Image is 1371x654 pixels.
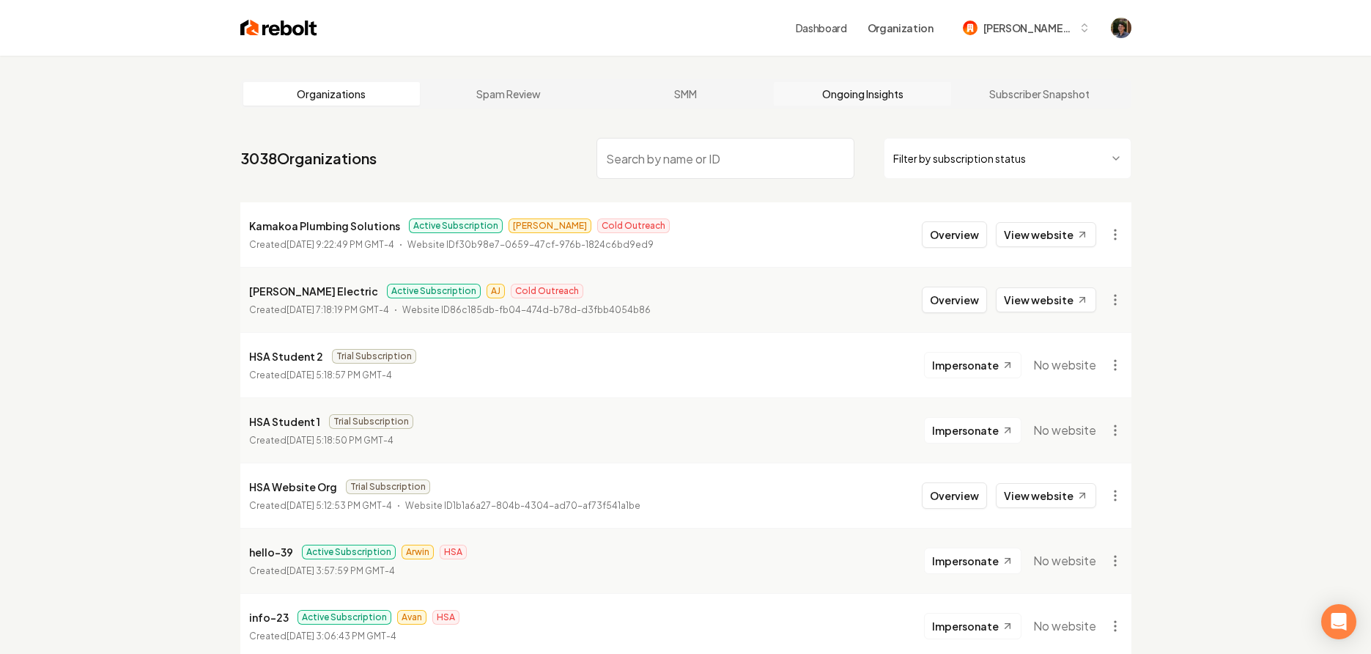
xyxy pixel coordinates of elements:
[298,610,391,625] span: Active Subscription
[922,287,987,313] button: Overview
[409,218,503,233] span: Active Subscription
[1033,617,1096,635] span: No website
[249,368,392,383] p: Created
[249,217,400,235] p: Kamakoa Plumbing Solutions
[932,358,999,372] span: Impersonate
[951,82,1128,106] a: Subscriber Snapshot
[859,15,942,41] button: Organization
[287,500,392,511] time: [DATE] 5:12:53 PM GMT-4
[509,218,591,233] span: [PERSON_NAME]
[440,545,467,559] span: HSA
[487,284,505,298] span: AJ
[287,370,392,381] time: [DATE] 5:18:57 PM GMT-4
[302,545,396,559] span: Active Subscription
[287,565,395,576] time: [DATE] 3:57:59 PM GMT-4
[249,543,293,561] p: hello-39
[1033,356,1096,374] span: No website
[397,610,426,625] span: Avan
[924,352,1021,378] button: Impersonate
[932,554,999,568] span: Impersonate
[249,303,389,317] p: Created
[932,423,999,438] span: Impersonate
[287,304,389,315] time: [DATE] 7:18:19 PM GMT-4
[996,483,1096,508] a: View website
[996,222,1096,247] a: View website
[249,629,396,644] p: Created
[420,82,597,106] a: Spam Review
[249,413,320,430] p: HSA Student 1
[249,564,395,578] p: Created
[924,548,1021,574] button: Impersonate
[240,148,377,169] a: 3038Organizations
[387,284,481,298] span: Active Subscription
[402,545,434,559] span: Arwin
[596,138,854,179] input: Search by name or ID
[249,499,392,513] p: Created
[922,482,987,509] button: Overview
[1033,422,1096,439] span: No website
[924,417,1021,444] button: Impersonate
[407,238,654,252] p: Website ID f30b98e7-0659-47cf-976b-1824c6bd9ed9
[796,21,847,35] a: Dashboard
[240,18,317,38] img: Rebolt Logo
[983,21,1073,36] span: [PERSON_NAME]-62
[996,287,1096,312] a: View website
[963,21,978,35] img: mitchell-62
[249,478,337,496] p: HSA Website Org
[924,613,1021,639] button: Impersonate
[1111,18,1131,38] button: Open user button
[511,284,583,298] span: Cold Outreach
[1111,18,1131,38] img: Mitchell Stahl
[932,619,999,633] span: Impersonate
[243,82,421,106] a: Organizations
[774,82,951,106] a: Ongoing Insights
[249,433,393,448] p: Created
[405,499,640,513] p: Website ID 1b1a6a27-804b-4304-ad70-af73f541a1be
[287,239,394,250] time: [DATE] 9:22:49 PM GMT-4
[597,218,670,233] span: Cold Outreach
[1321,604,1356,639] div: Open Intercom Messenger
[332,349,416,364] span: Trial Subscription
[329,414,413,429] span: Trial Subscription
[597,82,775,106] a: SMM
[432,610,459,625] span: HSA
[249,609,289,626] p: info-23
[287,631,396,642] time: [DATE] 3:06:43 PM GMT-4
[1033,552,1096,570] span: No website
[249,348,323,365] p: HSA Student 2
[922,221,987,248] button: Overview
[346,480,430,494] span: Trial Subscription
[249,282,378,300] p: [PERSON_NAME] Electric
[402,303,651,317] p: Website ID 86c185db-fb04-474d-b78d-d3fbb4054b86
[287,435,393,446] time: [DATE] 5:18:50 PM GMT-4
[249,238,394,252] p: Created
